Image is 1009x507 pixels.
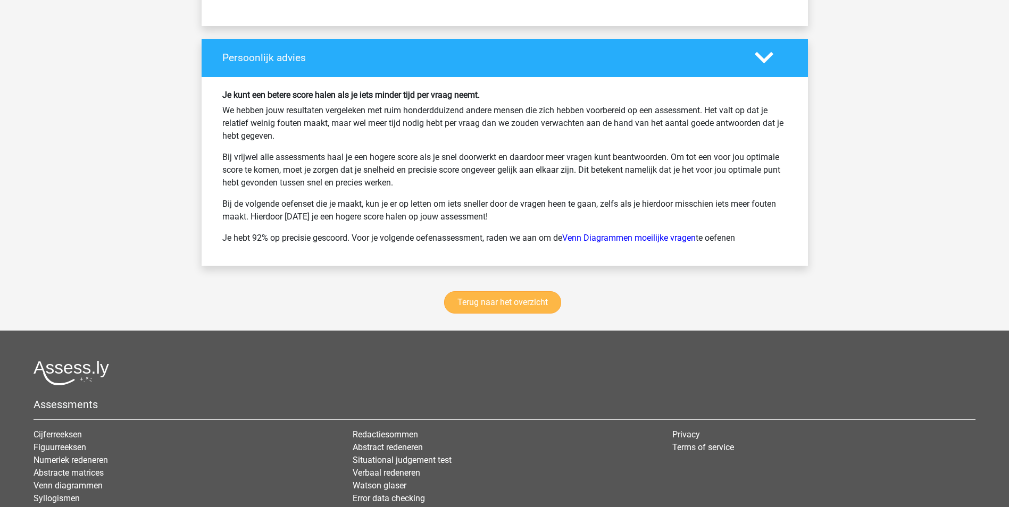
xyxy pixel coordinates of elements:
h4: Persoonlijk advies [222,52,739,64]
a: Abstract redeneren [353,442,423,452]
a: Terug naar het overzicht [444,291,561,314]
p: Bij de volgende oefenset die je maakt, kun je er op letten om iets sneller door de vragen heen te... [222,198,787,223]
a: Cijferreeksen [34,429,82,440]
h6: Je kunt een betere score halen als je iets minder tijd per vraag neemt. [222,90,787,100]
a: Venn diagrammen [34,480,103,491]
p: We hebben jouw resultaten vergeleken met ruim honderdduizend andere mensen die zich hebben voorbe... [222,104,787,142]
a: Watson glaser [353,480,406,491]
a: Figuurreeksen [34,442,86,452]
a: Situational judgement test [353,455,452,465]
a: Error data checking [353,493,425,503]
h5: Assessments [34,398,975,411]
a: Terms of service [672,442,734,452]
a: Privacy [672,429,700,440]
a: Verbaal redeneren [353,468,420,478]
a: Venn Diagrammen moeilijke vragen [562,233,696,243]
a: Numeriek redeneren [34,455,108,465]
a: Abstracte matrices [34,468,104,478]
img: Assessly logo [34,360,109,385]
p: Bij vrijwel alle assessments haal je een hogere score als je snel doorwerkt en daardoor meer vrag... [222,151,787,189]
p: Je hebt 92% op precisie gescoord. Voor je volgende oefenassessment, raden we aan om de te oefenen [222,232,787,244]
a: Redactiesommen [353,429,418,440]
a: Syllogismen [34,493,80,503]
